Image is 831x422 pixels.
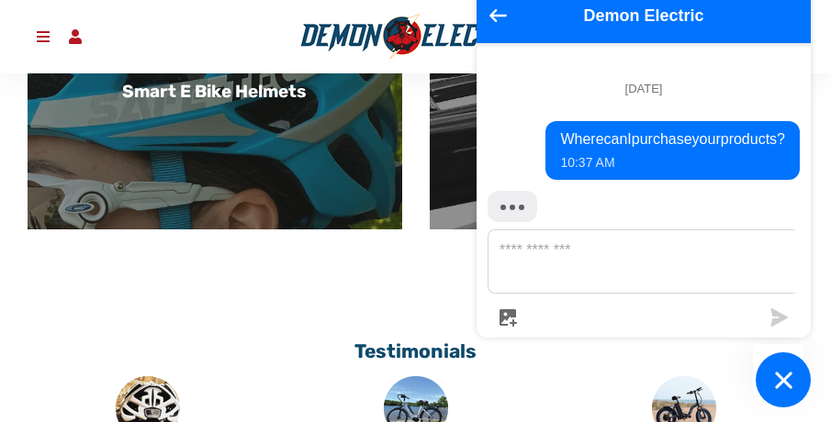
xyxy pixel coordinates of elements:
h2: Testimonials [28,339,803,362]
h3: Bike Accessories [444,82,790,103]
h3: Smart E Bike Helmets [42,82,387,103]
img: Demon Electric logo [294,13,538,61]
